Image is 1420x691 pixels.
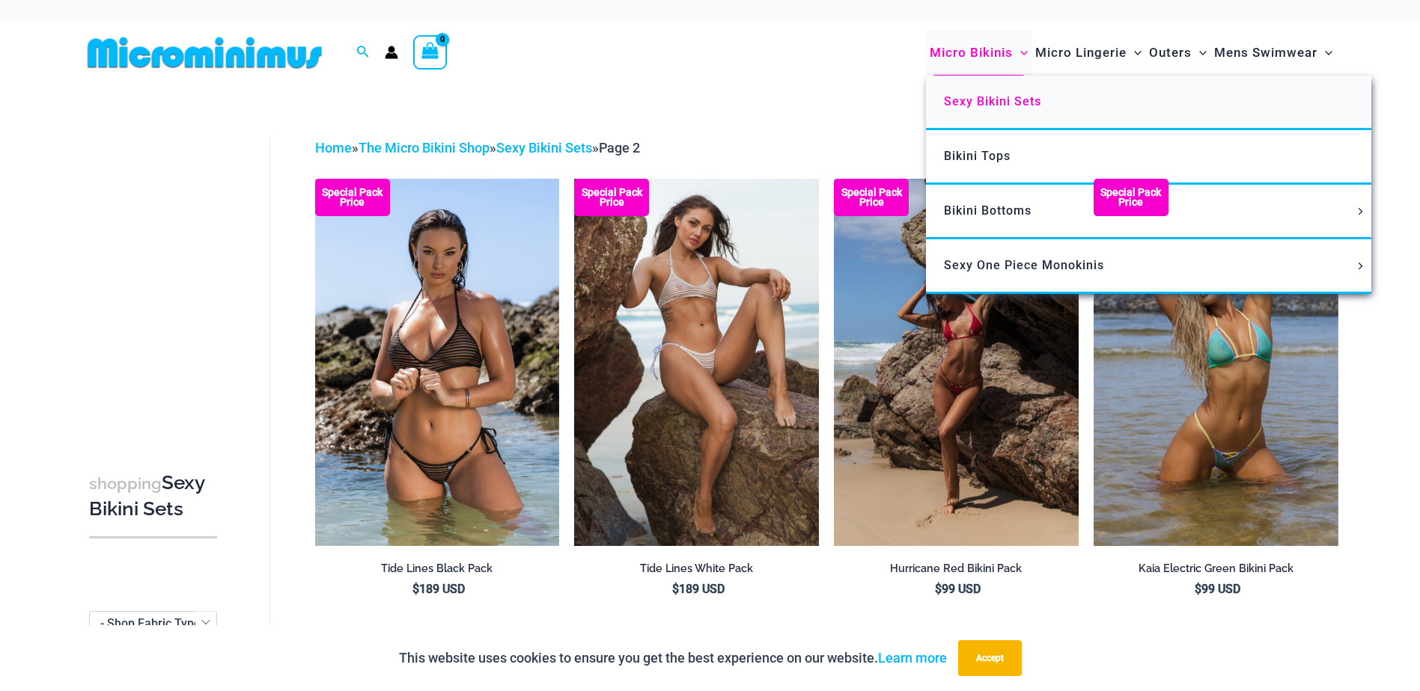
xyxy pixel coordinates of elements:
a: Hurricane Red Bikini Pack [834,562,1079,581]
a: Kaia Electric Green 305 Top 445 Thong 04 Kaia Electric Green 305 Top 445 Thong 05Kaia Electric Gr... [1094,179,1338,545]
h2: Hurricane Red Bikini Pack [834,562,1079,576]
span: Menu Toggle [1192,34,1207,72]
b: Special Pack Price [1094,188,1168,207]
b: Special Pack Price [315,188,390,207]
span: » » » [315,140,640,156]
a: Learn more [878,650,947,666]
span: Bikini Tops [944,149,1011,163]
a: Bikini BottomsMenu ToggleMenu Toggle [926,185,1371,239]
img: Tide Lines White 350 Halter Top 470 Thong 05 [574,179,819,545]
a: The Micro Bikini Shop [359,140,490,156]
span: Micro Bikinis [930,34,1013,72]
a: Tide Lines White Pack [574,562,819,581]
span: - Shop Fabric Type [90,612,216,635]
bdi: 189 USD [672,582,725,596]
span: $ [1195,582,1201,596]
a: Tide Lines Black 350 Halter Top 470 Thong 04 Tide Lines Black 350 Halter Top 470 Thong 03Tide Lin... [315,179,560,545]
span: - Shop Fabric Type [89,611,217,636]
span: $ [672,582,679,596]
h2: Tide Lines Black Pack [315,562,560,576]
span: Bikini Bottoms [944,203,1032,218]
a: View Shopping Cart, empty [413,35,448,70]
iframe: TrustedSite Certified [89,125,224,424]
a: Bikini Tops [926,130,1371,185]
bdi: 99 USD [935,582,981,596]
p: This website uses cookies to ensure you get the best experience on our website. [399,647,947,669]
span: Page 2 [599,140,640,156]
span: $ [412,582,419,596]
span: - Shop Fabric Type [100,616,201,630]
h2: Kaia Electric Green Bikini Pack [1094,562,1338,576]
nav: Site Navigation [924,28,1339,78]
a: Tide Lines Black Pack [315,562,560,581]
span: Sexy One Piece Monokinis [944,258,1104,272]
span: Menu Toggle [1352,262,1368,270]
img: MM SHOP LOGO FLAT [82,36,328,70]
a: Sexy Bikini Sets [926,76,1371,130]
h2: Tide Lines White Pack [574,562,819,576]
a: Kaia Electric Green Bikini Pack [1094,562,1338,581]
span: Menu Toggle [1317,34,1332,72]
a: Sexy One Piece MonokinisMenu ToggleMenu Toggle [926,239,1371,294]
a: Hurricane Red 3277 Tri Top 4277 Thong Bottom 05 Hurricane Red 3277 Tri Top 4277 Thong Bottom 06Hu... [834,179,1079,545]
a: Sexy Bikini Sets [496,140,592,156]
a: Account icon link [385,46,398,59]
span: Micro Lingerie [1035,34,1127,72]
a: OutersMenu ToggleMenu Toggle [1145,30,1210,76]
a: Tide Lines White 350 Halter Top 470 Thong 05 Tide Lines White 350 Halter Top 470 Thong 03Tide Lin... [574,179,819,545]
img: Tide Lines Black 350 Halter Top 470 Thong 04 [315,179,560,545]
a: Micro BikinisMenu ToggleMenu Toggle [926,30,1032,76]
span: Outers [1149,34,1192,72]
span: Sexy Bikini Sets [944,94,1041,108]
img: Hurricane Red 3277 Tri Top 4277 Thong Bottom 05 [834,179,1079,545]
b: Special Pack Price [834,188,909,207]
h3: Sexy Bikini Sets [89,470,217,522]
a: Mens SwimwearMenu ToggleMenu Toggle [1210,30,1336,76]
span: Menu Toggle [1127,34,1142,72]
span: Menu Toggle [1013,34,1028,72]
span: Menu Toggle [1352,208,1368,215]
a: Home [315,140,352,156]
span: shopping [89,474,162,493]
img: Kaia Electric Green 305 Top 445 Thong 04 [1094,179,1338,545]
button: Accept [958,640,1022,676]
b: Special Pack Price [574,188,649,207]
a: Search icon link [356,43,370,62]
span: $ [935,582,942,596]
span: Mens Swimwear [1214,34,1317,72]
bdi: 189 USD [412,582,465,596]
bdi: 99 USD [1195,582,1240,596]
a: Micro LingerieMenu ToggleMenu Toggle [1032,30,1145,76]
